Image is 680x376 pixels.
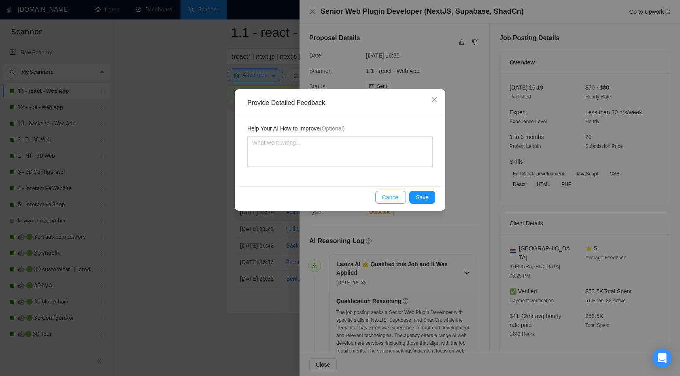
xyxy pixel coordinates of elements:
[652,348,672,368] div: Open Intercom Messenger
[416,193,429,202] span: Save
[247,124,344,133] span: Help Your AI How to Improve
[423,89,445,111] button: Close
[320,125,344,132] span: (Optional)
[409,191,435,204] button: Save
[431,96,438,103] span: close
[375,191,406,204] button: Cancel
[247,98,438,107] div: Provide Detailed Feedback
[382,193,399,202] span: Cancel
